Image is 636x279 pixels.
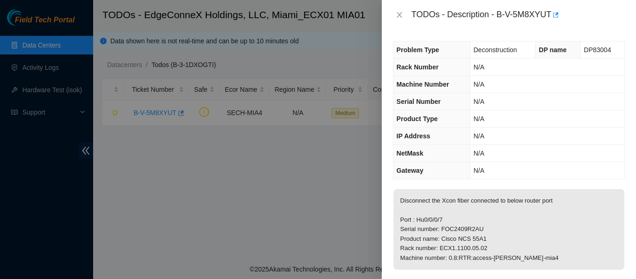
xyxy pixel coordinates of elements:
span: Machine Number [397,81,449,88]
span: N/A [474,132,484,140]
span: close [396,11,403,19]
span: N/A [474,167,484,174]
span: Gateway [397,167,424,174]
span: IP Address [397,132,430,140]
span: Deconstruction [474,46,517,54]
span: N/A [474,115,484,122]
span: NetMask [397,150,424,157]
span: Product Type [397,115,438,122]
span: Serial Number [397,98,441,105]
span: Problem Type [397,46,440,54]
p: Disconnect the Xcon fiber connected to below router port Port : Hu0/0/0/7 Serial number: FOC2409R... [393,189,624,270]
span: N/A [474,81,484,88]
span: DP name [539,46,567,54]
button: Close [393,11,406,20]
span: N/A [474,63,484,71]
span: Rack Number [397,63,439,71]
span: N/A [474,98,484,105]
span: DP83004 [584,46,611,54]
div: TODOs - Description - B-V-5M8XYUT [412,7,625,22]
span: N/A [474,150,484,157]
